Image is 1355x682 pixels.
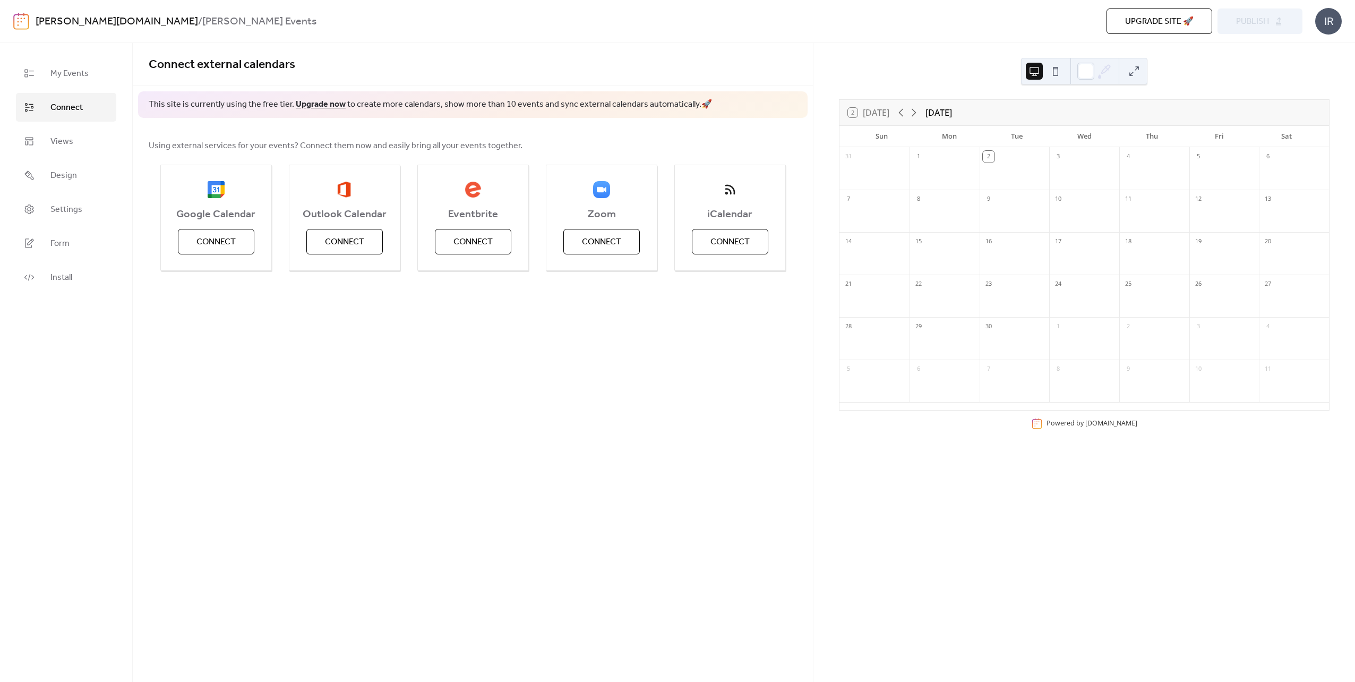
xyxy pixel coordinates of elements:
[50,101,83,114] span: Connect
[50,237,70,250] span: Form
[722,181,739,198] img: ical
[202,12,316,32] b: [PERSON_NAME] Events
[1193,193,1204,205] div: 12
[1193,151,1204,163] div: 5
[675,208,785,221] span: iCalendar
[692,229,768,254] button: Connect
[983,236,994,248] div: 16
[1052,151,1064,163] div: 3
[1052,363,1064,375] div: 8
[913,278,924,290] div: 22
[1052,236,1064,248] div: 17
[843,236,854,248] div: 14
[915,126,983,147] div: Mon
[848,126,915,147] div: Sun
[16,161,116,190] a: Design
[1253,126,1320,147] div: Sat
[1107,8,1212,34] button: Upgrade site 🚀
[1052,321,1064,333] div: 1
[843,151,854,163] div: 31
[1262,363,1274,375] div: 11
[710,236,750,249] span: Connect
[1085,419,1137,428] a: [DOMAIN_NAME]
[1262,321,1274,333] div: 4
[196,236,236,249] span: Connect
[16,263,116,292] a: Install
[50,271,72,284] span: Install
[50,135,73,148] span: Views
[843,363,854,375] div: 5
[983,363,994,375] div: 7
[325,236,364,249] span: Connect
[306,229,383,254] button: Connect
[1122,321,1134,333] div: 2
[418,208,528,221] span: Eventbrite
[582,236,621,249] span: Connect
[1122,363,1134,375] div: 9
[1193,321,1204,333] div: 3
[1315,8,1342,35] div: IR
[983,193,994,205] div: 9
[843,278,854,290] div: 21
[296,96,346,113] a: Upgrade now
[161,208,271,221] span: Google Calendar
[16,195,116,224] a: Settings
[36,12,198,32] a: [PERSON_NAME][DOMAIN_NAME]
[546,208,657,221] span: Zoom
[208,181,225,198] img: google
[843,321,854,333] div: 28
[149,140,522,152] span: Using external services for your events? Connect them now and easily bring all your events together.
[1118,126,1186,147] div: Thu
[289,208,400,221] span: Outlook Calendar
[843,193,854,205] div: 7
[913,151,924,163] div: 1
[13,13,29,30] img: logo
[913,321,924,333] div: 29
[50,67,89,80] span: My Events
[913,363,924,375] div: 6
[983,151,994,163] div: 2
[1122,151,1134,163] div: 4
[593,181,610,198] img: zoom
[149,99,712,110] span: This site is currently using the free tier. to create more calendars, show more than 10 events an...
[198,12,202,32] b: /
[925,106,952,119] div: [DATE]
[983,126,1050,147] div: Tue
[1262,236,1274,248] div: 20
[1262,278,1274,290] div: 27
[1122,278,1134,290] div: 25
[16,93,116,122] a: Connect
[1193,363,1204,375] div: 10
[16,127,116,156] a: Views
[50,203,82,216] span: Settings
[337,181,351,198] img: outlook
[1193,278,1204,290] div: 26
[1125,15,1194,28] span: Upgrade site 🚀
[178,229,254,254] button: Connect
[563,229,640,254] button: Connect
[1052,278,1064,290] div: 24
[465,181,482,198] img: eventbrite
[913,236,924,248] div: 15
[913,193,924,205] div: 8
[1052,193,1064,205] div: 10
[1186,126,1253,147] div: Fri
[983,321,994,333] div: 30
[16,59,116,88] a: My Events
[1262,151,1274,163] div: 6
[16,229,116,258] a: Form
[453,236,493,249] span: Connect
[50,169,77,182] span: Design
[1122,193,1134,205] div: 11
[1051,126,1118,147] div: Wed
[983,278,994,290] div: 23
[435,229,511,254] button: Connect
[1193,236,1204,248] div: 19
[1122,236,1134,248] div: 18
[149,53,295,76] span: Connect external calendars
[1262,193,1274,205] div: 13
[1047,419,1137,428] div: Powered by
